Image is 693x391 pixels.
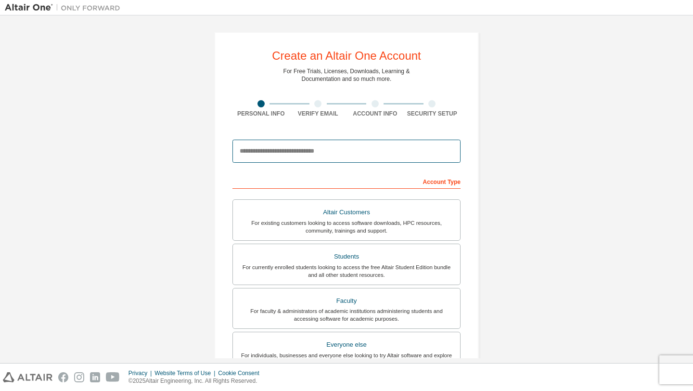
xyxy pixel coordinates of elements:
[3,372,52,382] img: altair_logo.svg
[239,338,454,352] div: Everyone else
[239,250,454,263] div: Students
[58,372,68,382] img: facebook.svg
[346,110,404,117] div: Account Info
[239,206,454,219] div: Altair Customers
[232,173,461,189] div: Account Type
[239,307,454,323] div: For faculty & administrators of academic institutions administering students and accessing softwa...
[239,352,454,367] div: For individuals, businesses and everyone else looking to try Altair software and explore our prod...
[74,372,84,382] img: instagram.svg
[283,67,410,83] div: For Free Trials, Licenses, Downloads, Learning & Documentation and so much more.
[239,219,454,235] div: For existing customers looking to access software downloads, HPC resources, community, trainings ...
[154,369,218,377] div: Website Terms of Use
[239,294,454,308] div: Faculty
[218,369,265,377] div: Cookie Consent
[239,263,454,279] div: For currently enrolled students looking to access the free Altair Student Edition bundle and all ...
[272,50,421,62] div: Create an Altair One Account
[290,110,347,117] div: Verify Email
[106,372,120,382] img: youtube.svg
[128,369,154,377] div: Privacy
[232,110,290,117] div: Personal Info
[90,372,100,382] img: linkedin.svg
[404,110,461,117] div: Security Setup
[128,377,265,385] p: © 2025 Altair Engineering, Inc. All Rights Reserved.
[5,3,125,13] img: Altair One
